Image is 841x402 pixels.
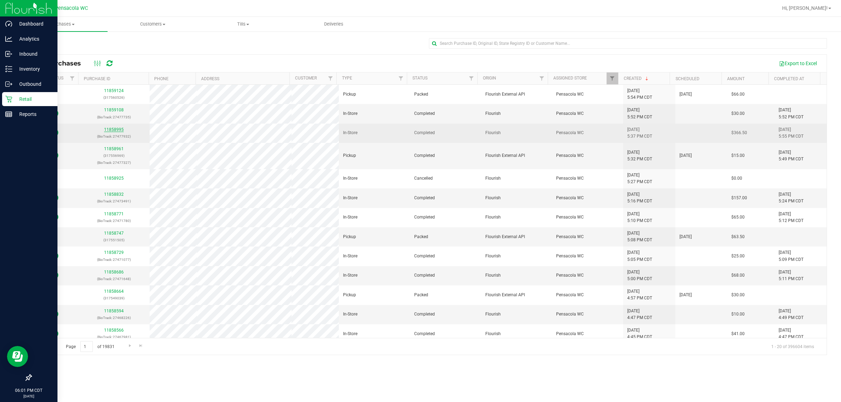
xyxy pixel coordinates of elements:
span: All Purchases [36,60,88,67]
p: [DATE] [3,394,54,399]
span: Flourish [485,110,501,117]
p: Reports [12,110,54,118]
span: [DATE] 5:05 PM CDT [627,249,652,263]
span: Flourish [485,253,501,259]
span: [DATE] 4:57 PM CDT [627,288,652,301]
span: [DATE] 5:12 PM CDT [779,211,804,224]
p: (BioTrack: 27467981) [83,334,145,340]
a: Filter [607,72,618,84]
span: $63.50 [731,234,745,240]
a: Phone [154,76,169,81]
span: Pickup [343,152,356,159]
span: Pensacola WC [556,311,584,318]
span: Deliveries [315,21,353,27]
span: Flourish [485,311,501,318]
a: Tills [198,17,289,32]
a: Assigned Store [553,76,587,81]
span: Flourish [485,214,501,221]
p: (BioTrack: 27471077) [83,256,145,263]
span: Customers [108,21,198,27]
span: Pickup [343,292,356,298]
a: 11858729 [104,250,124,255]
a: Completed At [774,76,804,81]
span: [DATE] 5:24 PM CDT [779,191,804,205]
p: Dashboard [12,20,54,28]
span: [DATE] [679,234,692,240]
span: Completed [414,152,435,159]
p: Analytics [12,35,54,43]
span: $25.00 [731,253,745,259]
span: [DATE] 5:52 PM CDT [627,107,652,120]
a: Type [342,76,352,81]
a: Go to the last page [136,341,146,351]
span: $66.00 [731,91,745,98]
span: [DATE] 4:47 PM CDT [779,327,804,340]
span: Flourish [485,195,501,201]
span: Pensacola WC [556,292,584,298]
span: In-Store [343,311,357,318]
a: Address [201,76,219,81]
span: In-Store [343,130,357,136]
p: (BioTrack: 27473491) [83,198,145,205]
span: Pensacola WC [556,152,584,159]
span: Hi, [PERSON_NAME]! [782,5,828,11]
a: 11858832 [104,192,124,197]
iframe: Resource center [7,346,28,367]
span: $15.00 [731,152,745,159]
span: Flourish [485,175,501,182]
span: $0.00 [731,175,742,182]
span: [DATE] 5:10 PM CDT [627,211,652,224]
span: Flourish [485,130,501,136]
span: [DATE] 5:52 PM CDT [779,107,804,120]
a: Purchase ID [84,76,110,81]
a: Created [624,76,650,81]
a: 11858594 [104,309,124,313]
span: Pensacola WC [556,91,584,98]
span: Pensacola WC [55,5,88,11]
input: 1 [80,341,93,352]
span: In-Store [343,272,357,279]
span: [DATE] 5:55 PM CDT [779,126,804,140]
p: 06:01 PM CDT [3,387,54,394]
a: Scheduled [676,76,699,81]
span: In-Store [343,331,357,337]
a: Amount [727,76,745,81]
span: Completed [414,195,435,201]
p: Inventory [12,65,54,73]
a: Filter [325,72,336,84]
span: Pensacola WC [556,234,584,240]
span: $157.00 [731,195,747,201]
span: Completed [414,110,435,117]
span: $366.50 [731,130,747,136]
span: [DATE] 5:27 PM CDT [627,172,652,185]
span: Flourish External API [485,91,525,98]
span: $30.00 [731,110,745,117]
span: [DATE] 5:08 PM CDT [627,230,652,243]
a: Filter [395,72,407,84]
a: Filter [536,72,548,84]
span: [DATE] 5:54 PM CDT [627,88,652,101]
p: (BioTrack: 27471780) [83,217,145,224]
span: Flourish External API [485,234,525,240]
span: [DATE] 5:32 PM CDT [627,149,652,162]
span: [DATE] 5:00 PM CDT [627,269,652,282]
span: $65.00 [731,214,745,221]
span: Completed [414,130,435,136]
span: [DATE] [679,91,692,98]
span: [DATE] 4:47 PM CDT [627,308,652,321]
a: Purchases [17,17,108,32]
inline-svg: Outbound [5,81,12,88]
inline-svg: Inbound [5,50,12,57]
span: Cancelled [414,175,433,182]
span: Tills [198,21,288,27]
a: Filter [466,72,477,84]
button: Export to Excel [774,57,821,69]
a: 11859124 [104,88,124,93]
a: 11858686 [104,270,124,275]
span: In-Store [343,253,357,259]
a: Filter [67,72,78,84]
span: $10.00 [731,311,745,318]
span: Pensacola WC [556,214,584,221]
span: [DATE] [679,292,692,298]
span: In-Store [343,195,357,201]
